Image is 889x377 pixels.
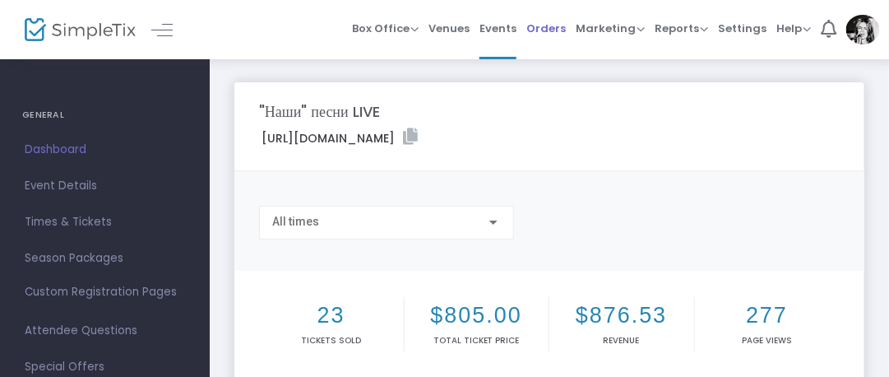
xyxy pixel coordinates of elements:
[553,334,691,347] p: Revenue
[25,320,185,342] span: Attendee Questions
[25,284,177,300] span: Custom Registration Pages
[25,175,185,197] span: Event Details
[479,7,516,49] span: Events
[352,21,419,36] span: Box Office
[408,334,546,347] p: Total Ticket Price
[25,139,185,161] span: Dashboard
[262,334,401,347] p: Tickets sold
[718,7,766,49] span: Settings
[553,302,691,328] h2: $876.53
[272,215,319,228] span: All times
[408,302,546,328] h2: $805.00
[25,248,185,269] span: Season Packages
[259,100,380,123] m-panel-title: "Наши" песни LIVE
[262,302,401,328] h2: 23
[776,21,811,36] span: Help
[655,21,708,36] span: Reports
[25,212,185,233] span: Times & Tickets
[698,334,837,347] p: Page Views
[526,7,566,49] span: Orders
[428,7,470,49] span: Venues
[22,99,188,132] h4: GENERAL
[576,21,645,36] span: Marketing
[262,128,418,147] label: [URL][DOMAIN_NAME]
[698,302,837,328] h2: 277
